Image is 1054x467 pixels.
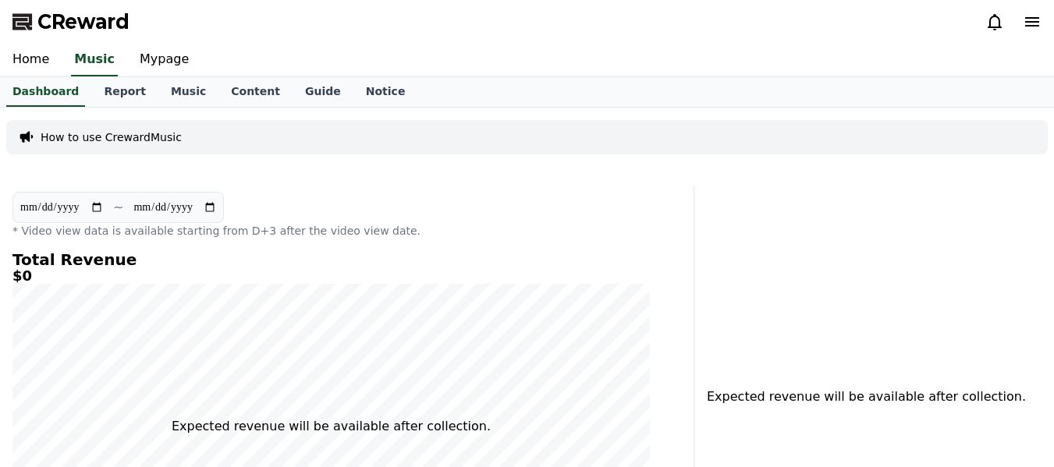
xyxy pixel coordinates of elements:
a: Mypage [127,44,201,76]
a: How to use CrewardMusic [41,129,182,145]
h5: $0 [12,268,650,284]
span: CReward [37,9,130,34]
a: Content [218,77,293,107]
h4: Total Revenue [12,251,650,268]
a: Music [158,77,218,107]
a: Report [91,77,158,107]
a: Music [71,44,118,76]
a: CReward [12,9,130,34]
p: ~ [113,198,123,217]
a: Notice [353,77,418,107]
a: Guide [293,77,353,107]
a: Dashboard [6,77,85,107]
p: Expected revenue will be available after collection. [707,387,1004,406]
p: * Video view data is available starting from D+3 after the video view date. [12,223,650,239]
p: Expected revenue will be available after collection. [172,417,491,436]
